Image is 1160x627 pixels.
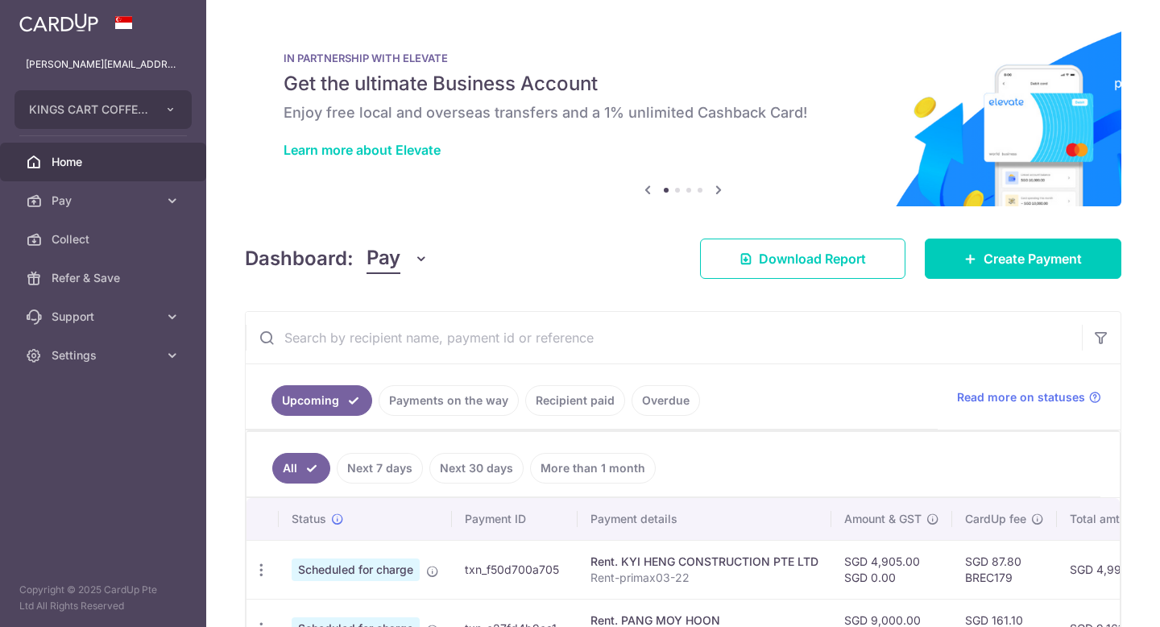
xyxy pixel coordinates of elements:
[292,511,326,527] span: Status
[1057,540,1159,599] td: SGD 4,992.80
[590,554,818,570] div: Rent. KYI HENG CONSTRUCTION PTE LTD
[452,498,578,540] th: Payment ID
[14,90,192,129] button: KINGS CART COFFEE PTE. LTD.
[452,540,578,599] td: txn_f50d700a705
[590,570,818,586] p: Rent-primax03-22
[952,540,1057,599] td: SGD 87.80 BREC179
[292,558,420,581] span: Scheduled for charge
[525,385,625,416] a: Recipient paid
[284,142,441,158] a: Learn more about Elevate
[337,453,423,484] a: Next 7 days
[578,498,831,540] th: Payment details
[1070,511,1123,527] span: Total amt.
[52,193,158,209] span: Pay
[844,511,922,527] span: Amount & GST
[367,243,429,274] button: Pay
[984,249,1082,268] span: Create Payment
[246,312,1082,363] input: Search by recipient name, payment id or reference
[284,103,1083,122] h6: Enjoy free local and overseas transfers and a 1% unlimited Cashback Card!
[52,347,158,363] span: Settings
[52,154,158,170] span: Home
[271,385,372,416] a: Upcoming
[26,56,180,73] p: [PERSON_NAME][EMAIL_ADDRESS][DOMAIN_NAME]
[284,71,1083,97] h5: Get the ultimate Business Account
[272,453,330,484] a: All
[957,389,1085,405] span: Read more on statuses
[284,52,1083,64] p: IN PARTNERSHIP WITH ELEVATE
[19,13,98,32] img: CardUp
[925,239,1121,279] a: Create Payment
[700,239,905,279] a: Download Report
[52,231,158,247] span: Collect
[367,243,400,274] span: Pay
[530,453,656,484] a: More than 1 month
[52,270,158,286] span: Refer & Save
[632,385,700,416] a: Overdue
[245,244,354,273] h4: Dashboard:
[957,389,1101,405] a: Read more on statuses
[759,249,866,268] span: Download Report
[831,540,952,599] td: SGD 4,905.00 SGD 0.00
[52,309,158,325] span: Support
[379,385,519,416] a: Payments on the way
[29,102,148,118] span: KINGS CART COFFEE PTE. LTD.
[429,453,524,484] a: Next 30 days
[245,26,1121,206] img: Renovation banner
[965,511,1026,527] span: CardUp fee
